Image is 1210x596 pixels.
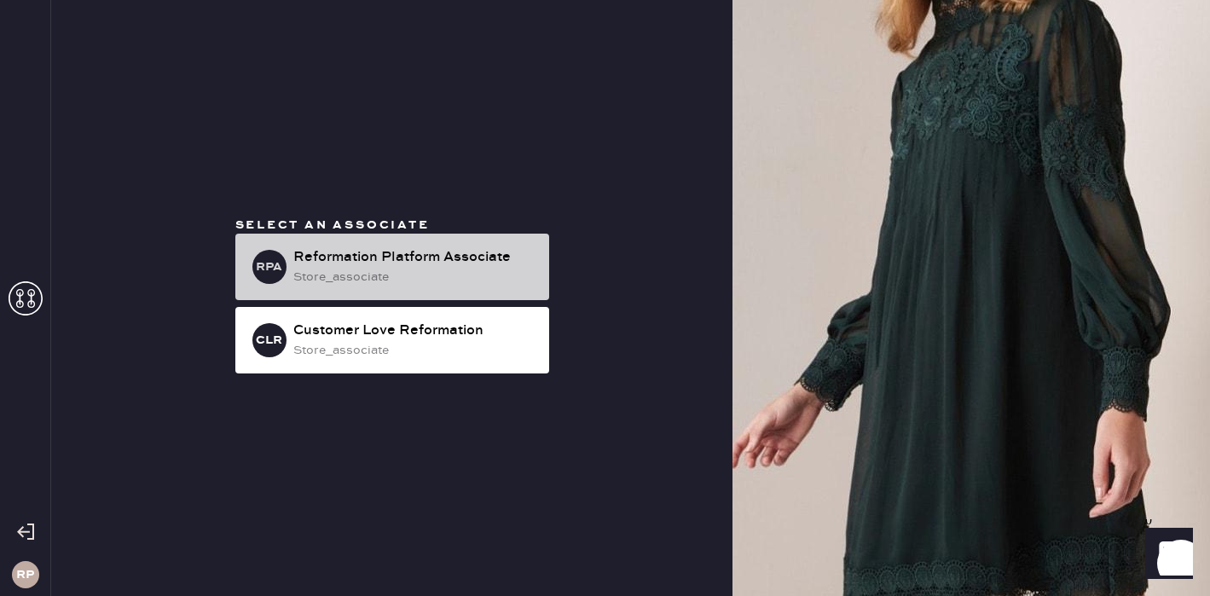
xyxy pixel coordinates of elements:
[256,261,282,273] h3: RPA
[293,341,536,360] div: store_associate
[256,334,282,346] h3: CLR
[16,569,34,581] h3: RP
[293,268,536,286] div: store_associate
[235,217,430,233] span: Select an associate
[293,247,536,268] div: Reformation Platform Associate
[293,321,536,341] div: Customer Love Reformation
[1129,519,1202,593] iframe: Front Chat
